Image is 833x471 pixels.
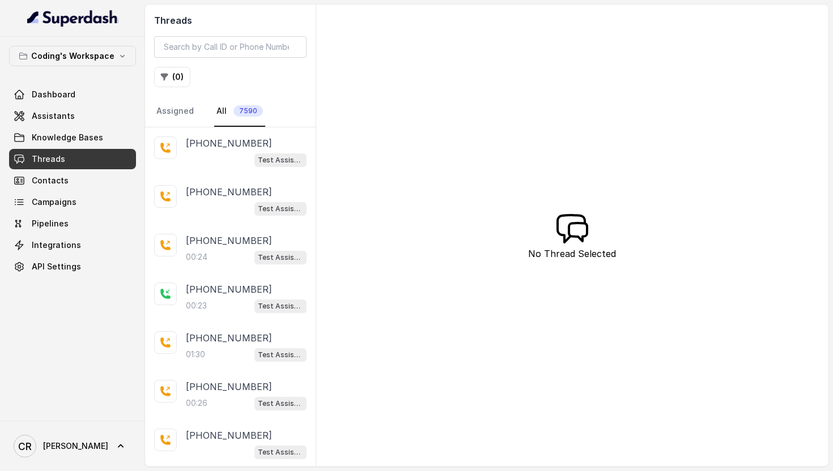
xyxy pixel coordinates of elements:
p: Test Assistant- 2 [258,398,303,409]
p: Test Assistant-3 [258,155,303,166]
a: All7590 [214,96,265,127]
p: [PHONE_NUMBER] [186,380,272,393]
p: [PHONE_NUMBER] [186,282,272,296]
a: Pipelines [9,213,136,234]
p: 00:24 [186,251,207,263]
a: Assistants [9,106,136,126]
a: Assigned [154,96,196,127]
p: Coding's Workspace [31,49,114,63]
a: API Settings [9,256,136,277]
p: [PHONE_NUMBER] [186,429,272,442]
span: 7590 [233,105,263,117]
p: Test Assistant-3 [258,203,303,215]
a: [PERSON_NAME] [9,430,136,462]
p: 00:26 [186,397,207,409]
p: No Thread Selected [528,247,616,260]
img: light.svg [27,9,118,27]
p: [PHONE_NUMBER] [186,234,272,247]
a: Campaigns [9,192,136,212]
p: Test Assistant- 2 [258,252,303,263]
button: (0) [154,67,190,87]
nav: Tabs [154,96,307,127]
p: Test Assistant- 2 [258,301,303,312]
p: 00:23 [186,300,207,311]
p: Test Assistant- 2 [258,349,303,361]
p: [PHONE_NUMBER] [186,136,272,150]
button: Coding's Workspace [9,46,136,66]
a: Contacts [9,170,136,191]
a: Integrations [9,235,136,255]
a: Threads [9,149,136,169]
h2: Threads [154,14,307,27]
p: Test Assistant- 2 [258,447,303,458]
p: [PHONE_NUMBER] [186,331,272,345]
a: Knowledge Bases [9,127,136,148]
p: 01:30 [186,349,205,360]
input: Search by Call ID or Phone Number [154,36,307,58]
a: Dashboard [9,84,136,105]
p: [PHONE_NUMBER] [186,185,272,199]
